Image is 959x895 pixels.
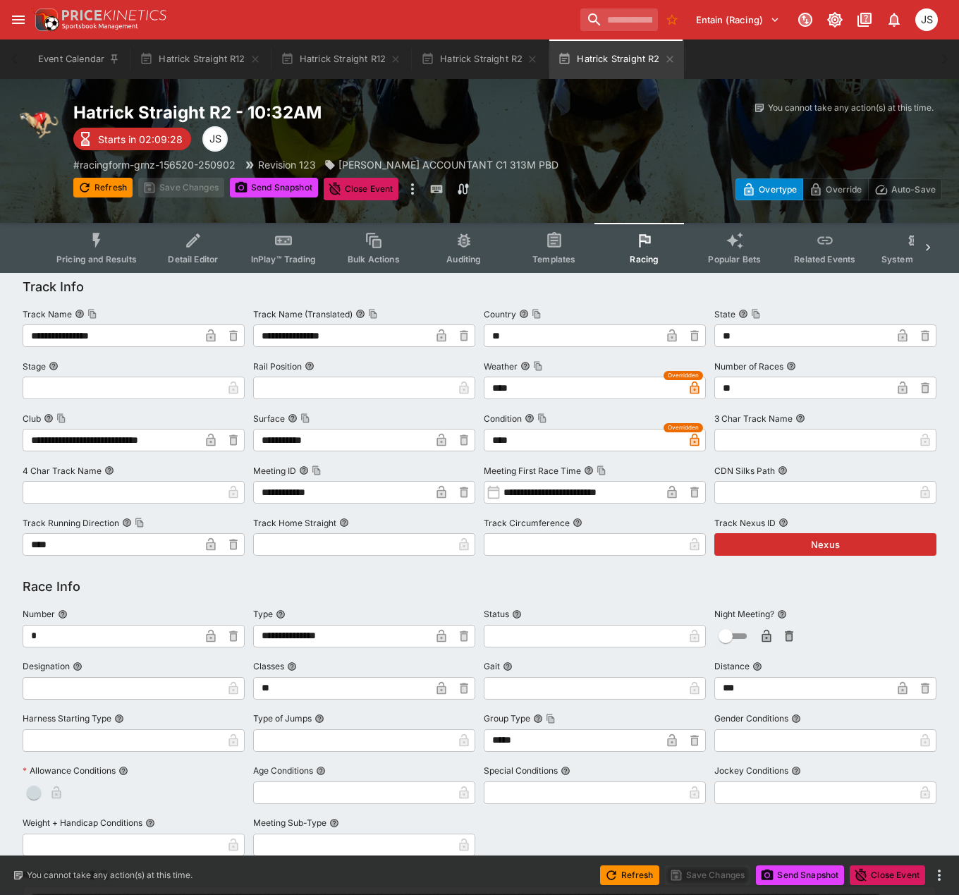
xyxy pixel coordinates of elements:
p: Age Conditions [253,765,313,777]
button: No Bookmarks [661,8,683,31]
span: InPlay™ Trading [251,254,316,264]
p: [PERSON_NAME] ACCOUNTANT C1 313M PBD [338,157,558,172]
p: Night Meeting? [714,608,774,620]
p: Weight + Handicap Conditions [23,817,142,829]
button: Copy To Clipboard [368,309,378,319]
button: Toggle light/dark mode [822,7,848,32]
button: CountryCopy To Clipboard [519,309,529,319]
p: Meeting First Race Time [484,465,581,477]
span: Templates [532,254,575,264]
p: Number [23,608,55,620]
button: Copy To Clipboard [87,309,97,319]
button: Night Meeting? [777,609,787,619]
button: Weight + Handicap Conditions [145,818,155,828]
div: Event type filters [45,223,914,273]
button: Event Calendar [30,39,128,79]
p: Starts in 02:09:28 [98,132,183,147]
button: Hatrick Straight R12 [272,39,410,79]
button: Hatrick Straight R12 [131,39,269,79]
p: Distance [714,660,750,672]
button: Copy To Clipboard [312,465,322,475]
p: Meeting ID [253,465,296,477]
button: Send Snapshot [230,178,318,197]
p: Track Nexus ID [714,517,776,529]
button: Type of Jumps [314,714,324,724]
button: Track NameCopy To Clipboard [75,309,85,319]
p: Track Circumference [484,517,570,529]
button: Close Event [324,178,399,200]
p: Condition [484,413,522,425]
p: Track Running Direction [23,517,119,529]
button: Meeting Sub-Type [329,818,339,828]
button: WeatherCopy To Clipboard [520,361,530,371]
span: Bulk Actions [348,254,400,264]
span: Racing [630,254,659,264]
p: State [714,308,735,320]
button: 3 Char Track Name [795,413,805,423]
button: Meeting IDCopy To Clipboard [299,465,309,475]
button: Hatrick Straight R2 [549,39,683,79]
span: Overridden [668,423,699,432]
img: greyhound_racing.png [17,102,62,147]
button: Copy To Clipboard [537,413,547,423]
p: Club [23,413,41,425]
p: Stage [23,360,46,372]
p: Surface [253,413,285,425]
p: Auto-Save [891,182,936,197]
button: open drawer [6,7,31,32]
button: Stage [49,361,59,371]
p: You cannot take any action(s) at this time. [768,102,934,114]
button: Track Running DirectionCopy To Clipboard [122,518,132,528]
button: Track Name (Translated)Copy To Clipboard [355,309,365,319]
p: 4 Char Track Name [23,465,102,477]
p: Rail Position [253,360,302,372]
h5: Track Info [23,279,84,295]
p: 3 Char Track Name [714,413,793,425]
button: Send Snapshot [756,865,844,885]
p: Classes [253,660,284,672]
p: CDN Silks Path [714,465,775,477]
button: Gender Conditions [791,714,801,724]
button: Refresh [600,865,659,885]
button: Copy To Clipboard [533,361,543,371]
button: Jockey Conditions [791,766,801,776]
p: Gait [484,660,500,672]
p: Harness Starting Type [23,712,111,724]
button: Hatrick Straight R2 [413,39,546,79]
button: Status [512,609,522,619]
button: Allowance Conditions [118,766,128,776]
p: Meeting Sub-Type [253,817,326,829]
div: LANCE GREEN ACCOUNTANT C1 313M PBD [324,157,558,172]
button: Distance [752,662,762,671]
button: Gait [503,662,513,671]
button: Override [802,178,868,200]
p: Revision 123 [258,157,316,172]
span: Detail Editor [168,254,218,264]
button: Meeting First Race TimeCopy To Clipboard [584,465,594,475]
img: PriceKinetics [62,10,166,20]
button: Copy To Clipboard [751,309,761,319]
button: Auto-Save [868,178,942,200]
p: Designation [23,660,70,672]
button: Age Conditions [316,766,326,776]
img: Sportsbook Management [62,23,138,30]
span: Related Events [794,254,855,264]
p: Overtype [759,182,797,197]
span: System Controls [881,254,951,264]
button: Documentation [852,7,877,32]
button: more [404,178,421,200]
p: Track Name (Translated) [253,308,353,320]
button: Copy To Clipboard [135,518,145,528]
button: Notifications [881,7,907,32]
button: more [931,867,948,884]
input: search [580,8,658,31]
button: Rail Position [305,361,314,371]
p: Gender Conditions [714,712,788,724]
p: Status [484,608,509,620]
p: Jockey Conditions [714,765,788,777]
button: Track Home Straight [339,518,349,528]
p: Number of Races [714,360,783,372]
h5: Race Info [23,578,80,595]
button: Copy To Clipboard [546,714,556,724]
p: Weather [484,360,518,372]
